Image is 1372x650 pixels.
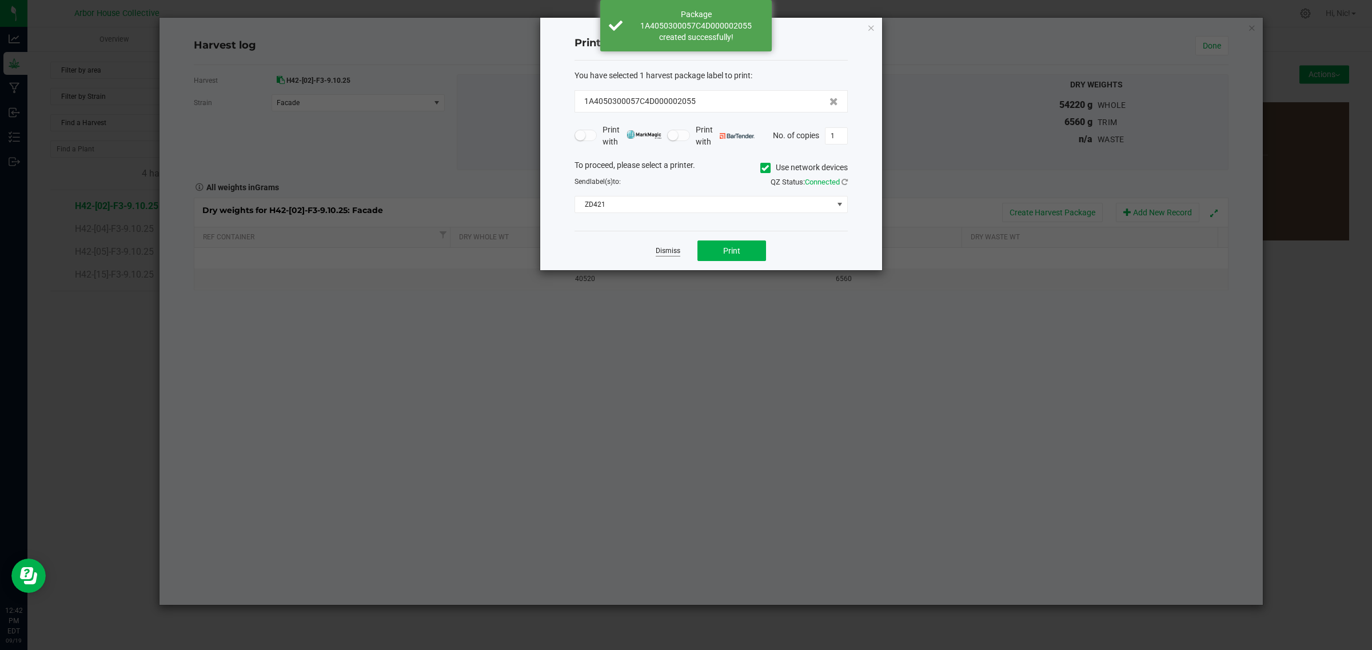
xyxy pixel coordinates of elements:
div: To proceed, please select a printer. [566,159,856,176]
div: Package 1A4050300057C4D000002055 created successfully! [629,9,763,43]
span: Send to: [575,178,621,186]
span: You have selected 1 harvest package label to print [575,71,751,80]
span: 1A4050300057C4D000002055 [584,95,696,107]
h4: Print harvest package label [575,36,848,51]
span: Print [723,246,740,255]
span: QZ Status: [771,178,848,186]
span: ZD421 [575,196,833,212]
button: Print [697,240,766,261]
label: Use network devices [760,162,848,174]
img: mark_magic_cybra.png [627,130,661,139]
span: Print with [603,124,661,148]
span: label(s) [590,178,613,186]
div: : [575,70,848,82]
a: Dismiss [656,246,680,256]
iframe: Resource center [11,559,46,593]
span: Print with [696,124,755,148]
img: bartender.png [720,133,755,139]
span: No. of copies [773,130,819,139]
span: Connected [805,178,840,186]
